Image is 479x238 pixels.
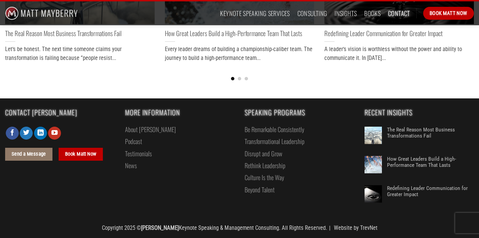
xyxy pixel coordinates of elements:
[245,147,282,159] a: Disrupt and Grow
[220,7,290,19] a: Keynote Speaking Services
[364,7,381,19] a: Books
[5,29,122,38] a: The Real Reason Most Business Transformations Fail
[245,184,275,195] a: Beyond Talent
[48,127,61,140] a: Follow on YouTube
[165,29,302,38] a: How Great Leaders Build a High-Performance Team That Lasts
[231,77,234,80] li: Page dot 1
[125,109,235,116] span: More Information
[335,7,357,19] a: Insights
[141,225,179,231] strong: [PERSON_NAME]
[125,135,142,147] a: Podcast
[245,135,305,147] a: Transformational Leadership
[324,45,474,63] p: A leader’s vision is worthless without the power and ability to communicate it. In [DATE]...
[297,7,327,19] a: Consulting
[245,77,248,80] li: Page dot 3
[34,127,47,140] a: Follow on LinkedIn
[388,7,410,19] a: Contact
[125,159,137,171] a: News
[5,45,155,63] p: Let’s be honest. The next time someone claims your transformation is failing because “people resi...
[59,148,103,160] a: Book Matt Now
[165,45,314,63] p: Every leader dreams of building a championship-caliber team. The journey to build a high-performa...
[334,225,377,231] a: Website by TrevNet
[245,109,354,116] span: Speaking Programs
[5,224,474,233] div: Copyright 2025 © Keynote Speaking & Management Consulting. All Rights Reserved.
[6,127,19,140] a: Follow on Facebook
[5,148,52,160] a: Send a Message
[245,123,304,135] a: Be Remarkable Consistently
[125,147,152,159] a: Testimonials
[5,1,78,25] img: Matt Mayberry
[12,150,46,158] span: Send a Message
[5,109,115,116] span: Contact [PERSON_NAME]
[387,127,474,147] a: The Real Reason Most Business Transformations Fail
[324,29,443,38] a: Redefining Leader Communication for Greater Impact
[387,185,474,206] a: Redefining Leader Communication for Greater Impact
[125,123,176,135] a: About [PERSON_NAME]
[430,9,467,17] span: Book Matt Now
[423,7,474,20] a: Book Matt Now
[245,159,285,171] a: Rethink Leadership
[20,127,33,140] a: Follow on Twitter
[65,150,97,158] span: Book Matt Now
[245,171,284,183] a: Culture Is the Way
[365,109,474,116] span: Recent Insights
[238,77,241,80] li: Page dot 2
[387,156,474,176] a: How Great Leaders Build a High-Performance Team That Lasts
[327,225,333,231] span: |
